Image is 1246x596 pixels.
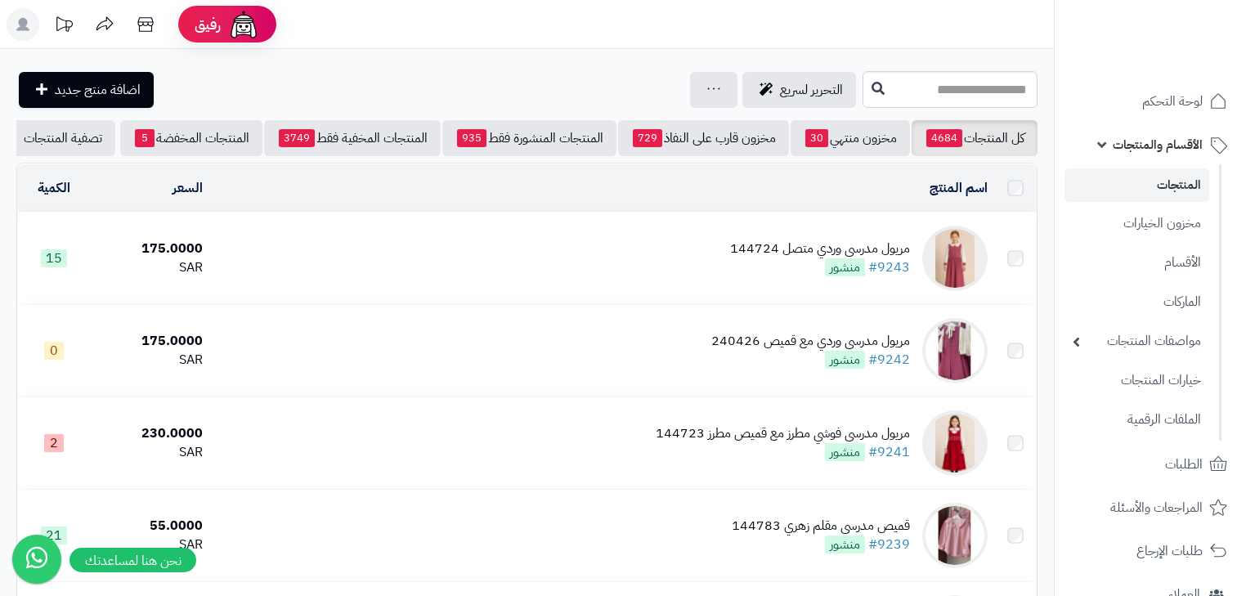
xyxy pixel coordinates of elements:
span: 0 [44,342,64,360]
span: 4684 [926,129,962,147]
a: كل المنتجات4684 [912,120,1038,156]
div: 230.0000 [97,424,204,443]
a: السعر [173,178,203,198]
span: التحرير لسريع [780,80,843,100]
div: مريول مدرسي فوشي مطرز مع قميص مطرز 144723 [656,424,910,443]
a: الطلبات [1064,445,1236,484]
a: #9242 [868,350,910,370]
a: لوحة التحكم [1064,82,1236,121]
a: المنتجات [1064,168,1209,202]
span: رفيق [195,15,221,34]
span: 2 [44,434,64,452]
a: خيارات المنتجات [1064,363,1209,398]
span: الأقسام والمنتجات [1113,133,1203,156]
div: 55.0000 [97,517,204,536]
span: منشور [825,258,865,276]
div: SAR [97,536,204,554]
a: الأقسام [1064,245,1209,280]
a: اسم المنتج [930,178,988,198]
a: #9241 [868,442,910,462]
a: مواصفات المنتجات [1064,324,1209,359]
a: مخزون منتهي30 [791,120,910,156]
a: المنتجات المخفية فقط3749 [264,120,441,156]
span: 5 [135,129,155,147]
a: الماركات [1064,285,1209,320]
a: المراجعات والأسئلة [1064,488,1236,527]
img: مريول مدرسي وردي متصل 144724 [922,226,988,291]
span: 30 [805,129,828,147]
div: SAR [97,351,204,370]
img: مريول مدرسي وردي مع قميص 240426 [922,318,988,383]
a: المنتجات المنشورة فقط935 [442,120,616,156]
span: 3749 [279,129,315,147]
span: المراجعات والأسئلة [1110,496,1203,519]
span: طلبات الإرجاع [1136,540,1203,562]
img: قميص مدرسي مقلم زهري 144783 [922,503,988,568]
div: 175.0000 [97,240,204,258]
span: 729 [633,129,662,147]
span: منشور [825,536,865,553]
div: مريول مدرسي وردي مع قميص 240426 [711,332,910,351]
img: مريول مدرسي فوشي مطرز مع قميص مطرز 144723 [922,410,988,476]
div: SAR [97,258,204,277]
div: قميص مدرسي مقلم زهري 144783 [732,517,910,536]
a: تحديثات المنصة [43,8,84,45]
a: المنتجات المخفضة5 [120,120,262,156]
a: الملفات الرقمية [1064,402,1209,437]
a: الكمية [38,178,70,198]
span: منشور [825,443,865,461]
span: 21 [41,527,67,544]
a: طلبات الإرجاع [1064,531,1236,571]
div: SAR [97,443,204,462]
div: مريول مدرسي وردي متصل 144724 [730,240,910,258]
img: ai-face.png [227,8,260,41]
span: اضافة منتج جديد [55,80,141,100]
a: مخزون الخيارات [1064,206,1209,241]
a: مخزون قارب على النفاذ729 [618,120,789,156]
span: منشور [825,351,865,369]
span: تصفية المنتجات [24,128,102,148]
a: اضافة منتج جديد [19,72,154,108]
a: #9239 [868,535,910,554]
a: #9243 [868,258,910,277]
span: 15 [41,249,67,267]
span: لوحة التحكم [1142,90,1203,113]
a: التحرير لسريع [742,72,856,108]
div: 175.0000 [97,332,204,351]
span: الطلبات [1165,453,1203,476]
span: 935 [457,129,486,147]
